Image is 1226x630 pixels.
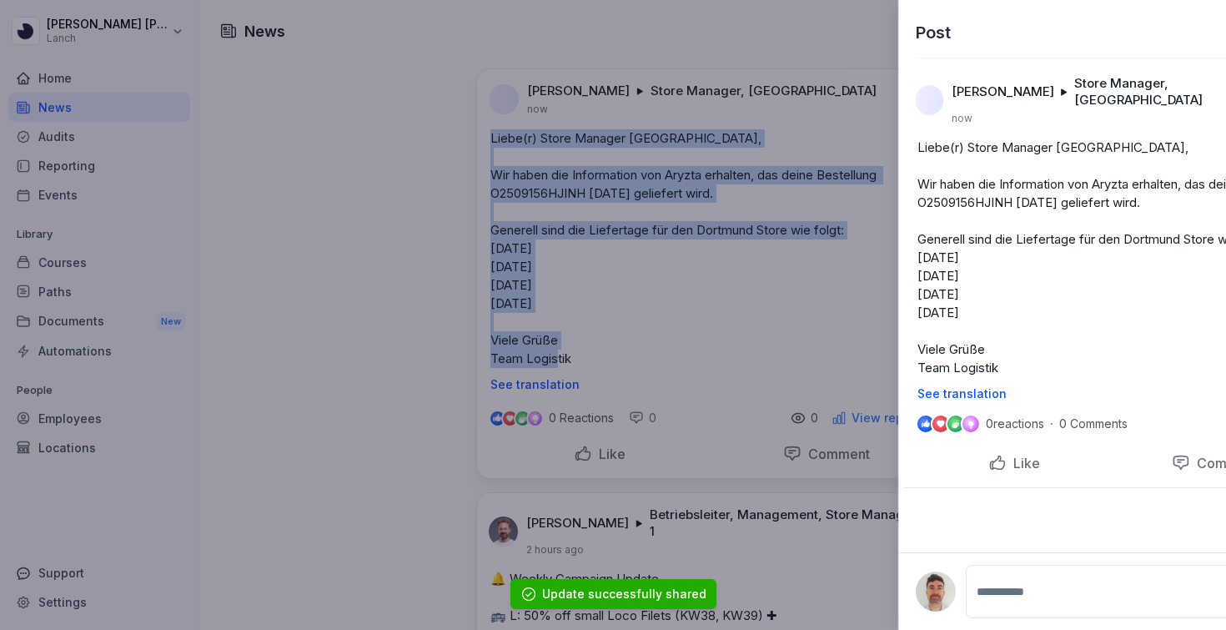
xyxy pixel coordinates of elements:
[916,572,956,612] img: t11hid2jppelx39d7ll7vo2q.png
[916,85,943,115] img: t11hid2jppelx39d7ll7vo2q.png
[986,417,1044,431] p: 0 reactions
[1059,417,1151,431] p: 0 Comments
[952,83,1054,100] p: [PERSON_NAME]
[1007,455,1040,471] p: Like
[916,20,951,45] p: Post
[952,112,972,125] p: now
